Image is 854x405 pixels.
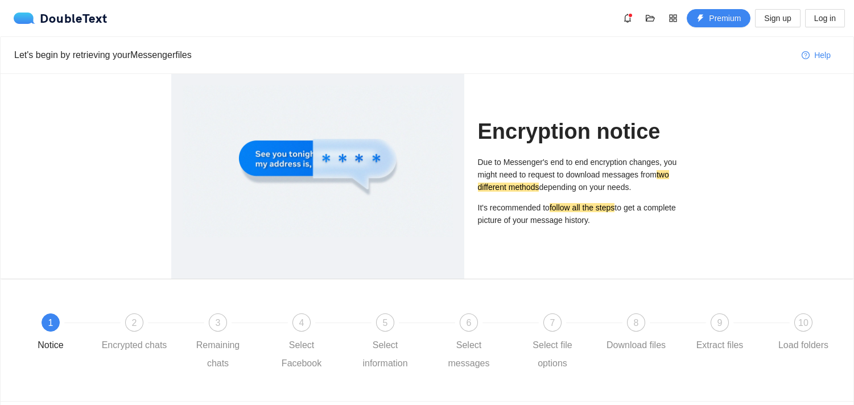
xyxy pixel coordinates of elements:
[802,51,810,60] span: question-circle
[436,336,502,373] div: Select messages
[618,9,637,27] button: bell
[634,318,639,328] span: 8
[641,9,659,27] button: folder-open
[185,336,251,373] div: Remaining chats
[696,336,744,354] div: Extract files
[383,318,388,328] span: 5
[14,13,108,24] a: logoDoubleText
[642,14,659,23] span: folder-open
[814,49,831,61] span: Help
[436,313,519,373] div: 6Select messages
[798,318,808,328] span: 10
[478,201,683,226] p: It's recommended to to get a complete picture of your message history.
[14,13,108,24] div: DoubleText
[14,13,40,24] img: logo
[269,313,352,373] div: 4Select Facebook
[709,12,741,24] span: Premium
[519,336,585,373] div: Select file options
[550,318,555,328] span: 7
[778,336,828,354] div: Load folders
[764,12,791,24] span: Sign up
[478,118,683,145] h1: Encryption notice
[550,203,614,212] mark: follow all the steps
[132,318,137,328] span: 2
[478,170,669,192] mark: two different methods
[352,336,418,373] div: Select information
[101,313,185,354] div: 2Encrypted chats
[352,313,436,373] div: 5Select information
[269,336,335,373] div: Select Facebook
[665,14,682,23] span: appstore
[664,9,682,27] button: appstore
[687,313,770,354] div: 9Extract files
[467,318,472,328] span: 6
[814,12,836,24] span: Log in
[185,313,269,373] div: 3Remaining chats
[770,313,836,354] div: 10Load folders
[519,313,603,373] div: 7Select file options
[687,9,750,27] button: thunderboltPremium
[478,156,683,193] p: Due to Messenger's end to end encryption changes, you might need to request to download messages ...
[717,318,723,328] span: 9
[793,46,840,64] button: question-circleHelp
[38,336,63,354] div: Notice
[14,48,793,62] div: Let's begin by retrieving your Messenger files
[755,9,800,27] button: Sign up
[299,318,304,328] span: 4
[18,313,101,354] div: 1Notice
[603,313,687,354] div: 8Download files
[102,336,167,354] div: Encrypted chats
[696,14,704,23] span: thunderbolt
[216,318,221,328] span: 3
[607,336,666,354] div: Download files
[805,9,845,27] button: Log in
[48,318,53,328] span: 1
[619,14,636,23] span: bell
